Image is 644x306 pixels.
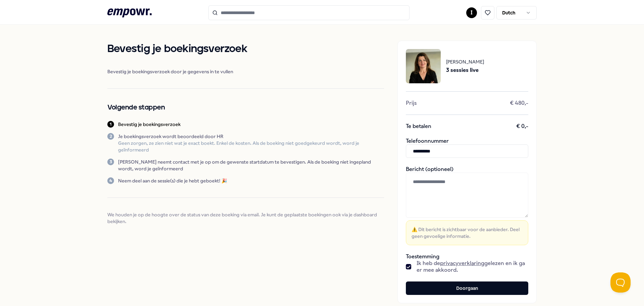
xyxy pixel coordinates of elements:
span: [PERSON_NAME] [446,58,484,65]
button: I [466,7,477,18]
p: Neem deel aan de sessie(s) die je hebt geboekt! 🎉 [118,177,227,184]
div: 3 [107,159,114,165]
p: [PERSON_NAME] neemt contact met je op om de gewenste startdatum te bevestigen. Als de boeking nie... [118,159,384,172]
p: Bevestig je boekingsverzoek [118,121,180,128]
a: privacyverklaring [440,260,484,266]
div: 1 [107,121,114,128]
input: Search for products, categories or subcategories [208,5,410,20]
div: 4 [107,177,114,184]
div: Toestemming [406,253,528,273]
iframe: Help Scout Beacon - Open [610,272,631,293]
span: € 0,- [516,123,528,130]
span: € 480,- [510,100,528,106]
span: Ik heb de gelezen en ik ga er mee akkoord. [417,260,528,273]
span: Prijs [406,100,417,106]
span: Bevestig je boekingsverzoek door je gegevens in te vullen [107,68,384,75]
img: package image [406,49,441,83]
div: 2 [107,133,114,140]
span: 3 sessies live [446,66,484,75]
div: Telefoonnummer [406,138,528,158]
p: Je boekingsverzoek wordt beoordeeld door HR [118,133,384,140]
button: Doorgaan [406,281,528,295]
div: Bericht (optioneel) [406,166,528,245]
h2: Volgende stappen [107,102,384,113]
h1: Bevestig je boekingsverzoek [107,41,384,57]
p: Geen zorgen, ze zien niet wat je exact boekt. Enkel de kosten. Als de boeking niet goedgekeurd wo... [118,140,384,153]
span: ⚠️ Dit bericht is zichtbaar voor de aanbieder. Deel geen gevoelige informatie. [412,226,523,239]
span: We houden je op de hoogte over de status van deze boeking via email. Je kunt de geplaatste boekin... [107,211,384,225]
span: Te betalen [406,123,431,130]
